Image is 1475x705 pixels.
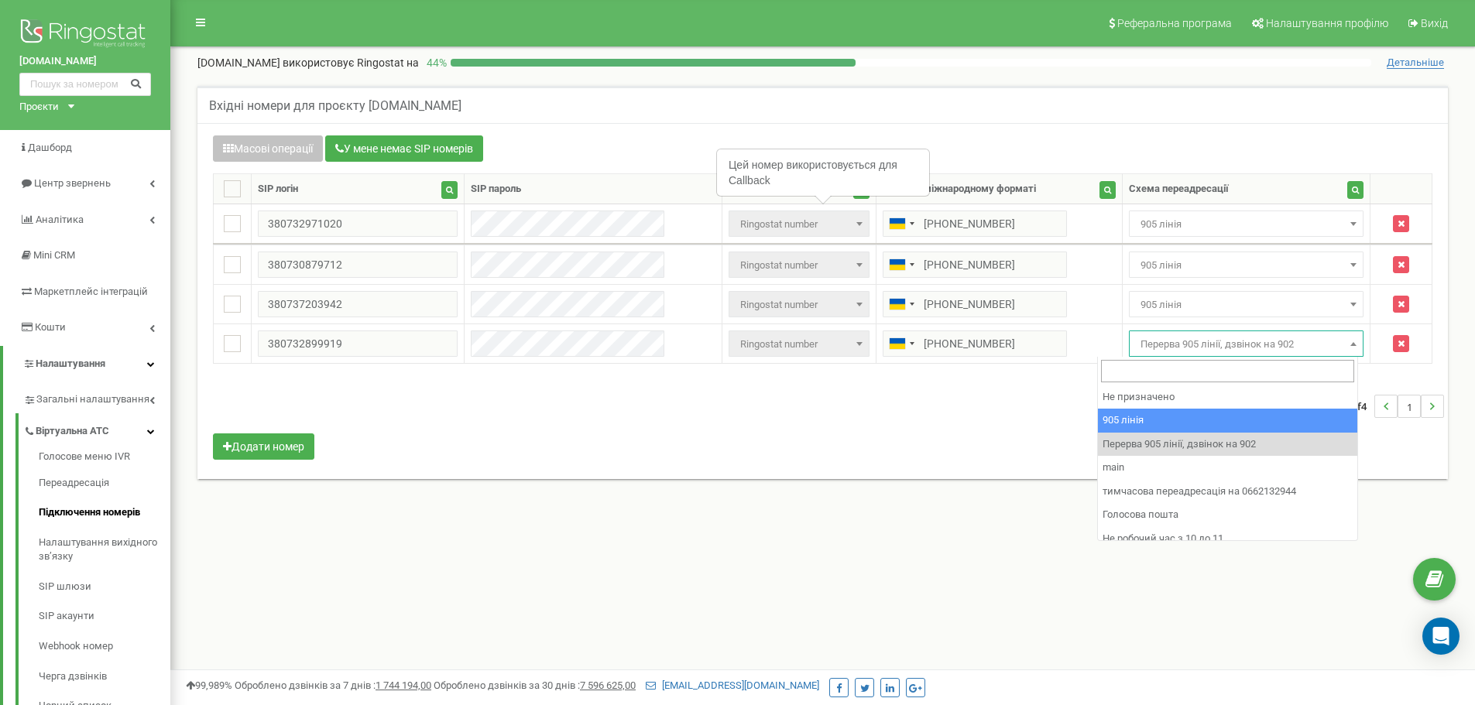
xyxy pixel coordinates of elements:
[1098,503,1357,527] li: Голосова пошта
[19,100,59,115] div: Проєкти
[213,135,323,162] button: Масові операції
[465,174,722,204] th: SIP пароль
[1098,409,1357,433] li: 905 лінія
[734,334,863,355] span: Ringostat number
[39,498,170,528] a: Підключення номерів
[734,294,863,316] span: Ringostat number
[325,135,483,162] button: У мене немає SIP номерів
[1098,456,1357,480] li: main
[34,177,111,189] span: Центр звернень
[19,73,151,96] input: Пошук за номером
[1098,385,1357,409] li: Не призначено
[883,210,1067,237] input: 050 123 4567
[36,358,105,369] span: Налаштування
[1129,182,1229,197] div: Схема переадресації
[883,211,919,236] div: Telephone country code
[186,679,232,691] span: 99,989%
[19,54,151,69] a: [DOMAIN_NAME]
[197,55,419,70] p: [DOMAIN_NAME]
[33,249,75,261] span: Mini CRM
[1422,618,1460,655] div: Open Intercom Messenger
[419,55,451,70] p: 44 %
[729,330,869,357] span: Ringostat number
[883,330,1067,357] input: 050 123 4567
[1134,255,1359,276] span: 905 лінія
[39,450,170,468] a: Голосове меню IVR
[1338,379,1444,433] nav: ...
[718,150,928,195] div: Цей номер використовується для Callback
[734,214,863,235] span: Ringostat number
[1266,17,1388,29] span: Налаштування профілю
[883,331,919,356] div: Telephone country code
[729,291,869,317] span: Ringostat number
[1129,252,1364,278] span: 905 лінія
[1387,56,1444,69] span: Детальніше
[1398,395,1421,418] li: 1
[1421,17,1448,29] span: Вихід
[883,291,1067,317] input: 050 123 4567
[23,382,170,413] a: Загальні налаштування
[1134,214,1359,235] span: 905 лінія
[36,424,109,439] span: Віртуальна АТС
[39,468,170,498] a: Переадресація
[36,392,149,407] span: Загальні налаштування
[1129,330,1364,357] span: Перерва 905 лінії, дзвінок на 902
[209,99,461,113] h5: Вхідні номери для проєкту [DOMAIN_NAME]
[235,679,431,691] span: Оброблено дзвінків за 7 днів :
[39,631,170,662] a: Webhook номер
[1098,480,1357,504] li: тимчасова переадресація на 0662132944
[3,346,170,382] a: Налаштування
[580,679,636,691] u: 7 596 625,00
[729,210,869,237] span: Ringostat number
[883,292,919,317] div: Telephone country code
[35,321,66,333] span: Кошти
[34,286,148,297] span: Маркетплейс інтеграцій
[39,662,170,692] a: Черга дзвінків
[1134,294,1359,316] span: 905 лінія
[39,601,170,631] a: SIP акаунти
[1098,527,1357,551] li: Не робочий час з 10 до 11
[883,182,1036,197] div: Номер у міжнародному форматі
[258,182,298,197] div: SIP логін
[36,214,84,225] span: Аналiтика
[19,15,151,54] img: Ringostat logo
[1129,210,1364,237] span: 905 лінія
[1134,334,1359,355] span: Перерва 905 лінії, дзвінок на 902
[376,679,431,691] u: 1 744 194,00
[883,252,919,277] div: Telephone country code
[1117,17,1232,29] span: Реферальна програма
[434,679,636,691] span: Оброблено дзвінків за 30 днів :
[39,572,170,602] a: SIP шлюзи
[23,413,170,445] a: Віртуальна АТС
[28,142,72,153] span: Дашборд
[734,255,863,276] span: Ringostat number
[1129,291,1364,317] span: 905 лінія
[646,679,819,691] a: [EMAIL_ADDRESS][DOMAIN_NAME]
[883,252,1067,278] input: 050 123 4567
[283,56,419,69] span: використовує Ringostat на
[729,252,869,278] span: Ringostat number
[213,433,314,460] button: Додати номер
[1098,433,1357,457] li: Перерва 905 лінії, дзвінок на 902
[39,528,170,572] a: Налаштування вихідного зв’язку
